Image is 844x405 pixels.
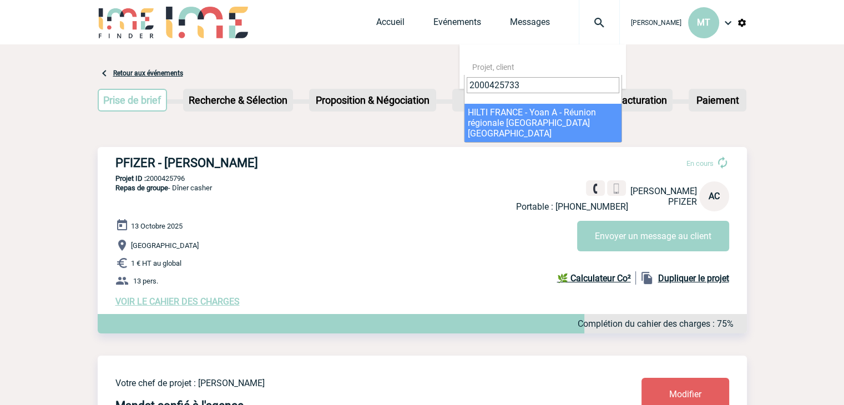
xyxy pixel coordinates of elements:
p: Votre chef de projet : [PERSON_NAME] [115,378,576,388]
a: VOIR LE CAHIER DES CHARGES [115,296,240,307]
h3: PFIZER - [PERSON_NAME] [115,156,448,170]
span: En cours [686,159,714,168]
a: Accueil [376,17,405,32]
a: Retour aux événements [113,69,183,77]
p: Portable : [PHONE_NUMBER] [516,201,628,212]
a: Evénements [433,17,481,32]
li: HILTI FRANCE - Yoan A - Réunion régionale [GEOGRAPHIC_DATA] [GEOGRAPHIC_DATA] [464,104,621,142]
span: Repas de groupe [115,184,168,192]
span: [PERSON_NAME] [631,19,681,27]
span: 1 € HT au global [131,259,181,267]
span: PFIZER [668,196,697,207]
span: Modifier [669,389,701,399]
span: [GEOGRAPHIC_DATA] [131,241,199,250]
a: 🌿 Calculateur Co² [557,271,636,285]
span: AC [709,191,720,201]
img: portable.png [611,184,621,194]
a: Messages [510,17,550,32]
img: IME-Finder [98,7,155,38]
span: [PERSON_NAME] [630,186,697,196]
p: Facturation [612,90,671,110]
p: 2000425796 [98,174,747,183]
button: Envoyer un message au client [577,221,729,251]
img: file_copy-black-24dp.png [640,271,654,285]
span: Projet, client [472,63,514,72]
p: Recherche & Sélection [184,90,292,110]
span: 13 pers. [133,277,158,285]
b: 🌿 Calculateur Co² [557,273,631,283]
p: Devis [453,90,509,110]
span: - Dîner casher [115,184,212,192]
p: Prise de brief [99,90,166,110]
img: fixe.png [590,184,600,194]
span: 13 Octobre 2025 [131,222,183,230]
p: Paiement [690,90,745,110]
p: Proposition & Négociation [310,90,435,110]
span: MT [697,17,710,28]
b: Projet ID : [115,174,146,183]
b: Dupliquer le projet [658,273,729,283]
